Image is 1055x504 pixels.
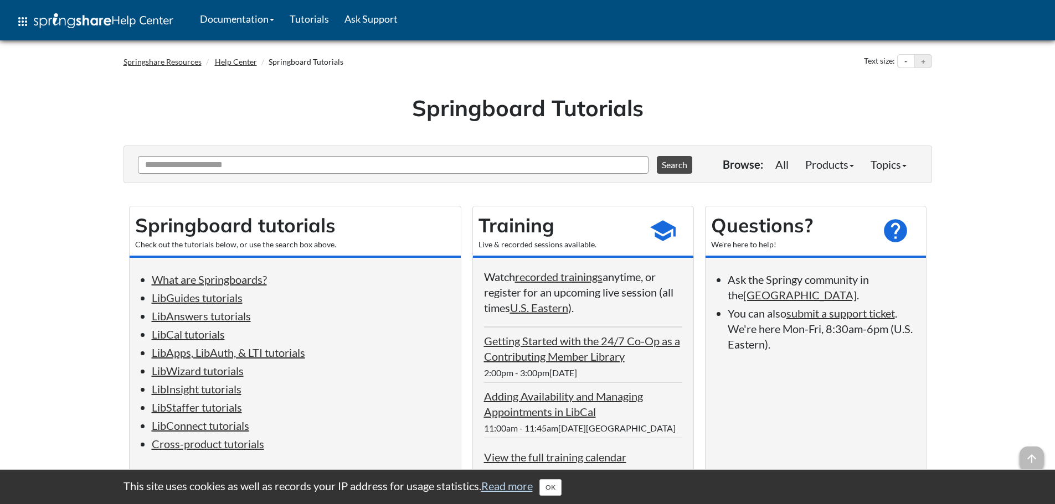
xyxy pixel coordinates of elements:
[481,479,533,492] a: Read more
[152,291,243,304] a: LibGuides tutorials
[282,5,337,33] a: Tutorials
[797,153,862,175] a: Products
[123,57,202,66] a: Springshare Resources
[135,239,455,250] div: Check out the tutorials below, or use the search box above.
[135,212,455,239] h2: Springboard tutorials
[728,305,915,352] li: You can also . We're here Mon-Fri, 8:30am-6pm (U.S. Eastern).
[152,364,244,377] a: LibWizard tutorials
[515,270,603,283] a: recorded trainings
[711,239,871,250] div: We're here to help!
[711,212,871,239] h2: Questions?
[649,217,677,245] span: school
[723,157,763,172] p: Browse:
[539,479,562,496] button: Close
[484,450,626,464] a: View the full training calendar
[152,328,225,341] a: LibCal tutorials
[484,334,680,363] a: Getting Started with the 24/7 Co-Op as a Contributing Member Library
[337,5,405,33] a: Ask Support
[34,13,111,28] img: Springshare
[786,306,895,320] a: submit a support ticket
[767,153,797,175] a: All
[915,55,932,68] button: Increase text size
[882,217,909,245] span: help
[192,5,282,33] a: Documentation
[259,56,343,67] li: Springboard Tutorials
[1020,448,1044,461] a: arrow_upward
[152,382,241,396] a: LibInsight tutorials
[152,309,251,323] a: LibAnswers tutorials
[510,301,568,314] a: U.S. Eastern
[1020,446,1044,471] span: arrow_upward
[728,272,915,303] li: Ask the Springy community in the .
[152,401,242,414] a: LibStaffer tutorials
[152,273,267,286] a: What are Springboards?
[657,156,692,174] button: Search
[898,55,914,68] button: Decrease text size
[862,54,897,69] div: Text size:
[862,153,915,175] a: Topics
[484,389,643,418] a: Adding Availability and Managing Appointments in LibCal
[215,57,257,66] a: Help Center
[112,478,943,496] div: This site uses cookies as well as records your IP address for usage statistics.
[8,5,181,38] a: apps Help Center
[16,15,29,28] span: apps
[111,13,173,27] span: Help Center
[152,346,305,359] a: LibApps, LibAuth, & LTI tutorials
[484,367,577,378] span: 2:00pm - 3:00pm[DATE]
[152,437,264,450] a: Cross-product tutorials
[478,239,638,250] div: Live & recorded sessions available.
[152,419,249,432] a: LibConnect tutorials
[132,92,924,123] h1: Springboard Tutorials
[484,423,676,433] span: 11:00am - 11:45am[DATE][GEOGRAPHIC_DATA]
[484,269,682,315] p: Watch anytime, or register for an upcoming live session (all times ).
[478,212,638,239] h2: Training
[743,288,857,302] a: [GEOGRAPHIC_DATA]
